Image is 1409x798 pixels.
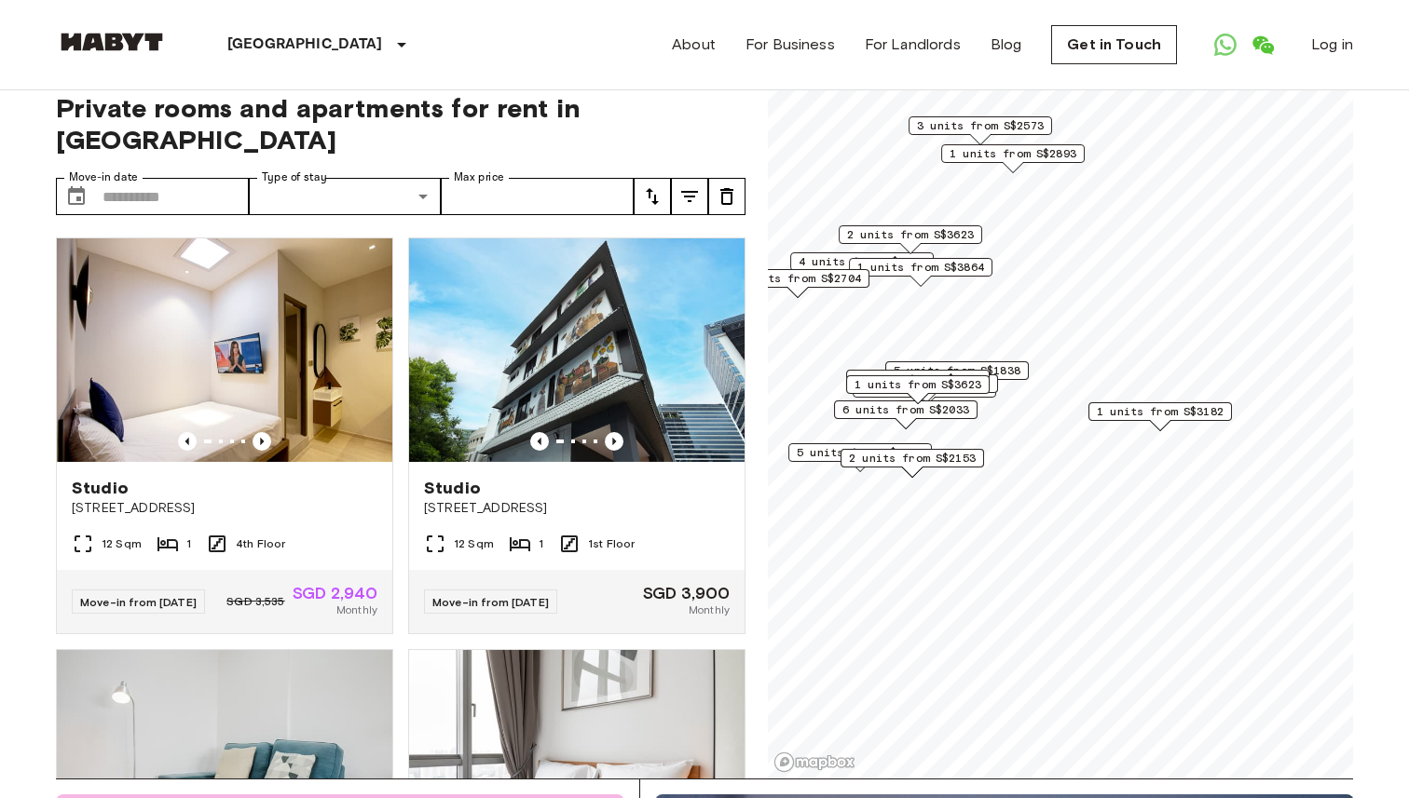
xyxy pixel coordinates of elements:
[634,178,671,215] button: tune
[991,34,1022,56] a: Blog
[865,34,961,56] a: For Landlords
[768,70,1353,778] canvas: Map
[56,237,393,634] a: Marketing picture of unit SG-01-110-033-001Previous imagePrevious imageStudio[STREET_ADDRESS]12 S...
[950,145,1076,162] span: 1 units from S$2893
[56,92,746,156] span: Private rooms and apartments for rent in [GEOGRAPHIC_DATA]
[1097,403,1224,420] span: 1 units from S$3182
[530,432,549,451] button: Previous image
[855,371,981,387] span: 2 units from S$2342
[58,178,95,215] button: Choose date
[788,443,932,472] div: Map marker
[424,499,730,518] span: [STREET_ADDRESS]
[917,117,1044,134] span: 3 units from S$2573
[672,34,716,56] a: About
[262,169,327,185] label: Type of stay
[894,362,1020,379] span: 5 units from S$1838
[102,535,142,552] span: 12 Sqm
[72,499,377,518] span: [STREET_ADDRESS]
[69,169,138,185] label: Move-in date
[839,225,982,254] div: Map marker
[671,178,708,215] button: tune
[1311,34,1353,56] a: Log in
[1244,26,1281,63] a: Open WeChat
[236,535,285,552] span: 4th Floor
[56,33,168,51] img: Habyt
[842,401,969,418] span: 6 units from S$2033
[1207,26,1244,63] a: Open WhatsApp
[57,238,392,462] img: Marketing picture of unit SG-01-110-033-001
[885,361,1029,390] div: Map marker
[855,376,981,393] span: 1 units from S$3623
[293,585,377,602] span: SGD 2,940
[227,34,383,56] p: [GEOGRAPHIC_DATA]
[849,450,976,467] span: 2 units from S$2153
[454,535,494,552] span: 12 Sqm
[178,432,197,451] button: Previous image
[797,444,923,461] span: 5 units from S$1680
[857,259,984,276] span: 1 units from S$3864
[72,477,129,499] span: Studio
[605,432,623,451] button: Previous image
[643,585,730,602] span: SGD 3,900
[186,535,191,552] span: 1
[1088,402,1232,431] div: Map marker
[432,595,549,609] span: Move-in from [DATE]
[855,374,998,403] div: Map marker
[588,535,635,552] span: 1st Floor
[708,178,746,215] button: tune
[847,226,974,243] span: 2 units from S$3623
[841,449,984,478] div: Map marker
[253,432,271,451] button: Previous image
[799,253,925,270] span: 4 units from S$2226
[846,370,990,399] div: Map marker
[424,477,481,499] span: Studio
[941,144,1085,173] div: Map marker
[539,535,543,552] span: 1
[734,270,861,287] span: 1 units from S$2704
[409,238,745,462] img: Marketing picture of unit SG-01-110-044_001
[790,252,934,281] div: Map marker
[773,751,855,773] a: Mapbox logo
[846,375,990,404] div: Map marker
[336,602,377,618] span: Monthly
[226,593,284,610] span: SGD 3,535
[746,34,835,56] a: For Business
[849,258,992,287] div: Map marker
[909,116,1052,145] div: Map marker
[834,400,978,429] div: Map marker
[1051,25,1177,64] a: Get in Touch
[80,595,197,609] span: Move-in from [DATE]
[408,237,746,634] a: Marketing picture of unit SG-01-110-044_001Previous imagePrevious imageStudio[STREET_ADDRESS]12 S...
[454,169,504,185] label: Max price
[726,269,869,298] div: Map marker
[689,602,730,618] span: Monthly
